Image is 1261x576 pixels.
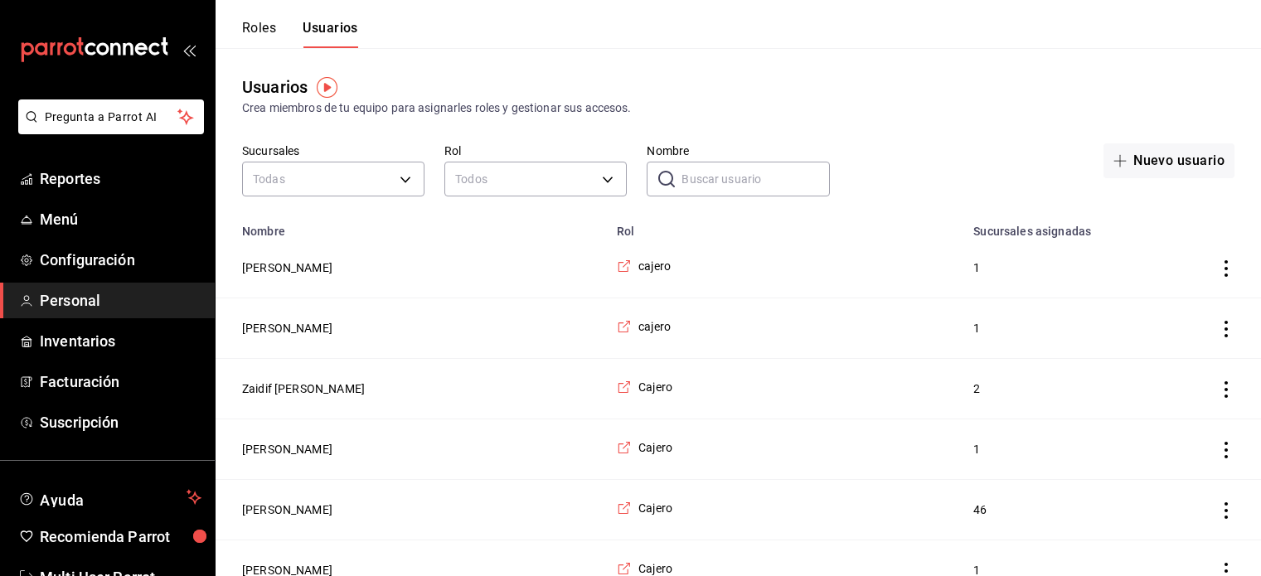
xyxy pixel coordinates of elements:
[40,208,201,230] span: Menú
[12,120,204,138] a: Pregunta a Parrot AI
[242,441,332,457] button: [PERSON_NAME]
[681,162,829,196] input: Buscar usuario
[973,441,1147,457] span: 1
[647,145,829,157] label: Nombre
[242,99,1234,117] div: Crea miembros de tu equipo para asignarles roles y gestionar sus accesos.
[303,20,358,48] button: Usuarios
[40,525,201,548] span: Recomienda Parrot
[973,380,1147,397] span: 2
[638,379,672,395] span: Cajero
[617,500,672,516] a: Cajero
[638,318,671,335] span: cajero
[638,258,671,274] span: cajero
[40,289,201,312] span: Personal
[973,259,1147,276] span: 1
[617,379,672,395] a: Cajero
[638,500,672,516] span: Cajero
[40,370,201,393] span: Facturación
[242,320,332,336] button: [PERSON_NAME]
[242,145,424,157] label: Sucursales
[18,99,204,134] button: Pregunta a Parrot AI
[963,215,1167,238] th: Sucursales asignadas
[617,258,671,274] a: cajero
[1218,502,1234,519] button: actions
[617,439,672,456] a: Cajero
[45,109,178,126] span: Pregunta a Parrot AI
[40,487,180,507] span: Ayuda
[1218,260,1234,277] button: actions
[1218,381,1234,398] button: actions
[1218,321,1234,337] button: actions
[317,77,337,98] img: Tooltip marker
[242,501,332,518] button: [PERSON_NAME]
[182,43,196,56] button: open_drawer_menu
[444,145,627,157] label: Rol
[40,249,201,271] span: Configuración
[40,330,201,352] span: Inventarios
[242,20,358,48] div: navigation tabs
[638,439,672,456] span: Cajero
[242,75,308,99] div: Usuarios
[242,259,332,276] button: [PERSON_NAME]
[607,215,963,238] th: Rol
[40,411,201,433] span: Suscripción
[242,20,276,48] button: Roles
[973,320,1147,336] span: 1
[617,318,671,335] a: cajero
[444,162,627,196] div: Todos
[216,215,607,238] th: Nombre
[40,167,201,190] span: Reportes
[1218,442,1234,458] button: actions
[973,501,1147,518] span: 46
[242,162,424,196] div: Todas
[242,380,365,397] button: Zaidif [PERSON_NAME]
[1103,143,1234,178] button: Nuevo usuario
